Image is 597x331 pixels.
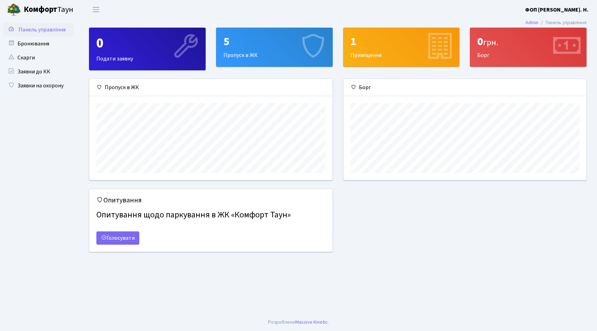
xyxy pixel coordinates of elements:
[3,51,73,65] a: Скарги
[343,28,460,67] a: 1Приміщення
[351,35,452,48] div: 1
[96,207,325,223] h4: Опитування щодо паркування в ЖК «Комфорт Таун»
[89,79,332,96] div: Пропуск в ЖК
[7,3,21,17] img: logo.png
[3,65,73,79] a: Заявки до КК
[89,28,206,70] a: 0Подати заявку
[525,6,589,14] a: ФОП [PERSON_NAME]. Н.
[216,28,332,66] div: Пропуск в ЖК
[3,23,73,37] a: Панель управління
[295,318,328,326] a: Massive Kinetic
[515,15,597,30] nav: breadcrumb
[87,4,105,15] button: Переключити навігацію
[3,79,73,93] a: Заявки на охорону
[483,36,498,49] span: грн.
[19,26,66,34] span: Панель управління
[3,37,73,51] a: Бронювання
[268,318,329,326] div: .
[216,28,333,67] a: 5Пропуск в ЖК
[223,35,325,48] div: 5
[477,35,579,48] div: 0
[24,4,73,16] span: Таун
[525,19,538,26] a: Admin
[344,28,459,66] div: Приміщення
[24,4,57,15] b: Комфорт
[96,35,198,52] div: 0
[96,231,139,245] a: Голосувати
[96,196,325,204] h5: Опитування
[268,318,295,326] a: Розроблено
[89,28,205,70] div: Подати заявку
[470,28,586,66] div: Борг
[344,79,587,96] div: Борг
[538,19,587,27] li: Панель управління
